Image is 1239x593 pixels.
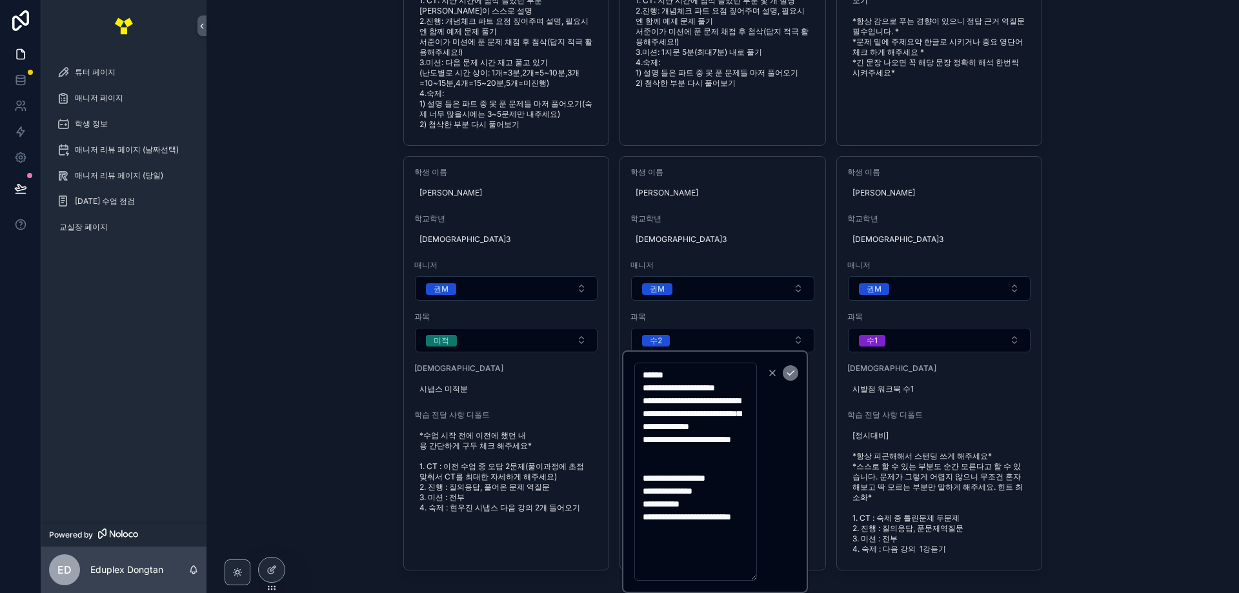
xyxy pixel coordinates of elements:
[847,214,1032,224] span: 학교학년
[836,156,1043,570] a: 학생 이름[PERSON_NAME]학교학년[DEMOGRAPHIC_DATA]3매니저Select Button과목Select Button[DEMOGRAPHIC_DATA]시발점 워크북...
[867,283,881,295] div: 권M
[414,214,599,224] span: 학교학년
[75,119,108,129] span: 학생 정보
[414,363,599,374] span: [DEMOGRAPHIC_DATA]
[75,196,135,206] span: [DATE] 수업 점검
[403,156,610,570] a: 학생 이름[PERSON_NAME]학교학년[DEMOGRAPHIC_DATA]3매니저Select Button과목Select Button[DEMOGRAPHIC_DATA]시냅스 미적분...
[49,61,199,84] a: 튜터 페이지
[867,335,878,347] div: 수1
[847,410,1032,420] span: 학습 전달 사항 디폴트
[852,384,1027,394] span: 시발점 워크북 수1
[75,145,179,155] span: 매니저 리뷰 페이지 (날짜선택)
[630,214,815,224] span: 학교학년
[419,430,594,513] span: *수업 시작 전에 이전에 했던 내용 간단하게 구두 체크 해주세요* 1. CT : 이전 수업 중 오답 2문제(풀이과정에 초점 맞춰서 CT를 최대한 자세하게 해주세요) 2. 진행...
[848,328,1031,352] button: Select Button
[415,276,598,301] button: Select Button
[414,260,599,270] span: 매니저
[847,363,1032,374] span: [DEMOGRAPHIC_DATA]
[41,523,206,547] a: Powered by
[419,188,594,198] span: [PERSON_NAME]
[636,188,810,198] span: [PERSON_NAME]
[414,167,599,177] span: 학생 이름
[59,222,108,232] span: 교실장 페이지
[650,335,662,347] div: 수2
[75,67,116,77] span: 튜터 페이지
[847,312,1032,322] span: 과목
[419,384,594,394] span: 시냅스 미적분
[414,312,599,322] span: 과목
[57,562,72,578] span: ED
[415,328,598,352] button: Select Button
[49,86,199,110] a: 매니저 페이지
[49,190,199,213] a: [DATE] 수업 점검
[434,283,448,295] div: 권M
[650,283,665,295] div: 권M
[49,112,199,136] a: 학생 정보
[49,164,199,187] a: 매니저 리뷰 페이지 (당일)
[852,234,1027,245] span: [DEMOGRAPHIC_DATA]3
[90,563,163,576] p: Eduplex Dongtan
[630,260,815,270] span: 매니저
[636,234,810,245] span: [DEMOGRAPHIC_DATA]3
[847,167,1032,177] span: 학생 이름
[114,15,134,36] img: App logo
[848,276,1031,301] button: Select Button
[414,410,599,420] span: 학습 전달 사항 디폴트
[41,52,206,256] div: scrollable content
[619,156,826,570] a: 학생 이름[PERSON_NAME]학교학년[DEMOGRAPHIC_DATA]3매니저Select Button과목Select Button[DEMOGRAPHIC_DATA]시냅스 수2학...
[852,188,1027,198] span: [PERSON_NAME]
[434,335,449,347] div: 미적
[75,170,163,181] span: 매니저 리뷰 페이지 (당일)
[631,276,814,301] button: Select Button
[49,216,199,239] a: 교실장 페이지
[630,312,815,322] span: 과목
[631,328,814,352] button: Select Button
[852,430,1027,554] span: [정시대비] *항상 피곤해해서 스탠딩 쓰게 해주세요* *스스로 할 수 있는 부분도 순간 모른다고 할 수 있습니다. 문제가 그렇게 어렵지 않으니 무조건 혼자 해보고 딱 모르는 ...
[419,234,594,245] span: [DEMOGRAPHIC_DATA]3
[630,167,815,177] span: 학생 이름
[847,260,1032,270] span: 매니저
[49,530,93,540] span: Powered by
[49,138,199,161] a: 매니저 리뷰 페이지 (날짜선택)
[75,93,123,103] span: 매니저 페이지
